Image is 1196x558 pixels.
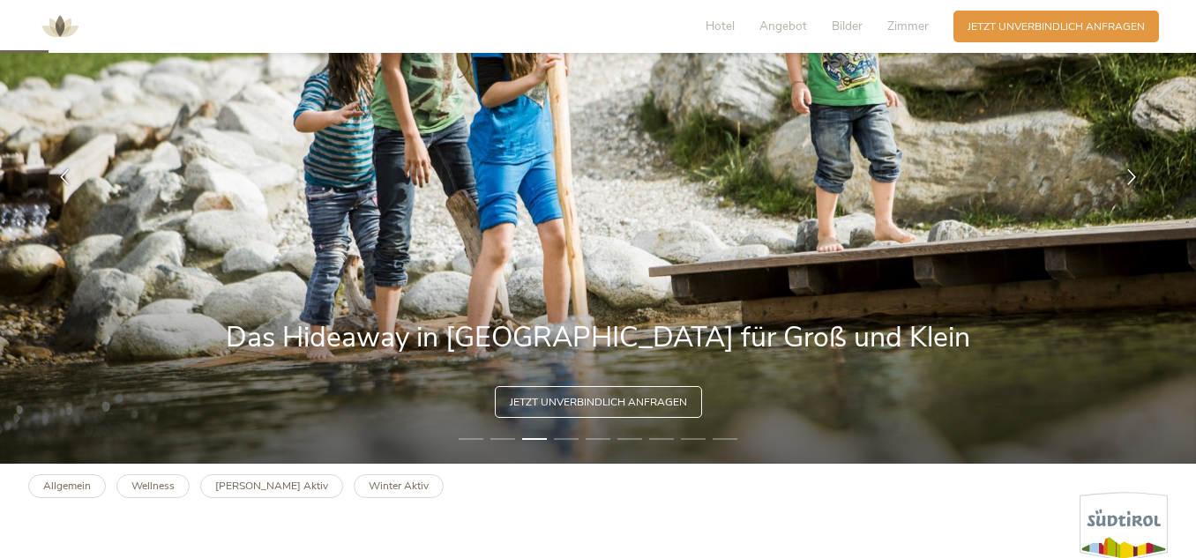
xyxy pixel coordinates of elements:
[200,474,343,498] a: [PERSON_NAME] Aktiv
[131,479,175,493] b: Wellness
[34,21,86,31] a: AMONTI & LUNARIS Wellnessresort
[887,18,929,34] span: Zimmer
[706,18,735,34] span: Hotel
[968,19,1145,34] span: Jetzt unverbindlich anfragen
[43,479,91,493] b: Allgemein
[116,474,190,498] a: Wellness
[832,18,863,34] span: Bilder
[510,395,687,410] span: Jetzt unverbindlich anfragen
[369,479,429,493] b: Winter Aktiv
[354,474,444,498] a: Winter Aktiv
[759,18,807,34] span: Angebot
[215,479,328,493] b: [PERSON_NAME] Aktiv
[28,474,106,498] a: Allgemein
